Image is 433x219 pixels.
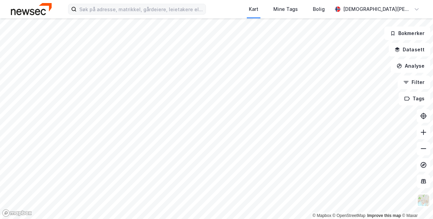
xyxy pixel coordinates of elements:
div: Kart [249,5,258,13]
button: Filter [398,75,430,89]
button: Tags [399,92,430,105]
button: Analyse [391,59,430,73]
a: Mapbox [312,213,331,218]
img: newsec-logo.f6e21ccffca1b3a03d2d.png [11,3,52,15]
div: [DEMOGRAPHIC_DATA][PERSON_NAME] [343,5,411,13]
button: Datasett [389,43,430,56]
a: OpenStreetMap [333,213,366,218]
button: Bokmerker [384,27,430,40]
div: Mine Tags [273,5,298,13]
div: Kontrollprogram for chat [399,186,433,219]
div: Bolig [313,5,325,13]
a: Mapbox homepage [2,209,32,217]
a: Improve this map [367,213,401,218]
input: Søk på adresse, matrikkel, gårdeiere, leietakere eller personer [77,4,206,14]
iframe: Chat Widget [399,186,433,219]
